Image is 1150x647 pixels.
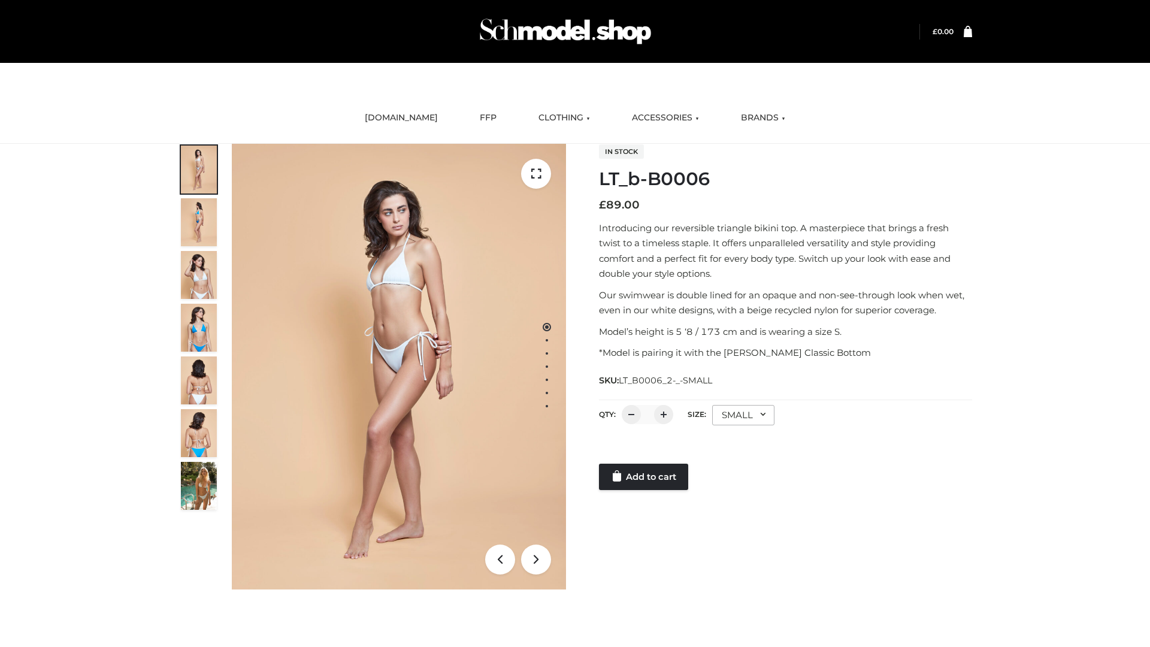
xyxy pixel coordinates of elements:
[181,356,217,404] img: ArielClassicBikiniTop_CloudNine_AzureSky_OW114ECO_7-scaled.jpg
[476,8,655,55] img: Schmodel Admin 964
[933,27,954,36] bdi: 0.00
[599,144,644,159] span: In stock
[712,405,774,425] div: SMALL
[181,304,217,352] img: ArielClassicBikiniTop_CloudNine_AzureSky_OW114ECO_4-scaled.jpg
[529,105,599,131] a: CLOTHING
[599,198,640,211] bdi: 89.00
[732,105,794,131] a: BRANDS
[619,375,712,386] span: LT_B0006_2-_-SMALL
[933,27,954,36] a: £0.00
[471,105,506,131] a: FFP
[181,409,217,457] img: ArielClassicBikiniTop_CloudNine_AzureSky_OW114ECO_8-scaled.jpg
[599,288,972,318] p: Our swimwear is double lined for an opaque and non-see-through look when wet, even in our white d...
[599,464,688,490] a: Add to cart
[356,105,447,131] a: [DOMAIN_NAME]
[599,220,972,282] p: Introducing our reversible triangle bikini top. A masterpiece that brings a fresh twist to a time...
[599,373,713,388] span: SKU:
[599,198,606,211] span: £
[181,198,217,246] img: ArielClassicBikiniTop_CloudNine_AzureSky_OW114ECO_2-scaled.jpg
[623,105,708,131] a: ACCESSORIES
[181,462,217,510] img: Arieltop_CloudNine_AzureSky2.jpg
[181,146,217,194] img: ArielClassicBikiniTop_CloudNine_AzureSky_OW114ECO_1-scaled.jpg
[599,410,616,419] label: QTY:
[599,345,972,361] p: *Model is pairing it with the [PERSON_NAME] Classic Bottom
[688,410,706,419] label: Size:
[232,144,566,589] img: ArielClassicBikiniTop_CloudNine_AzureSky_OW114ECO_1
[933,27,937,36] span: £
[599,168,972,190] h1: LT_b-B0006
[599,324,972,340] p: Model’s height is 5 ‘8 / 173 cm and is wearing a size S.
[181,251,217,299] img: ArielClassicBikiniTop_CloudNine_AzureSky_OW114ECO_3-scaled.jpg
